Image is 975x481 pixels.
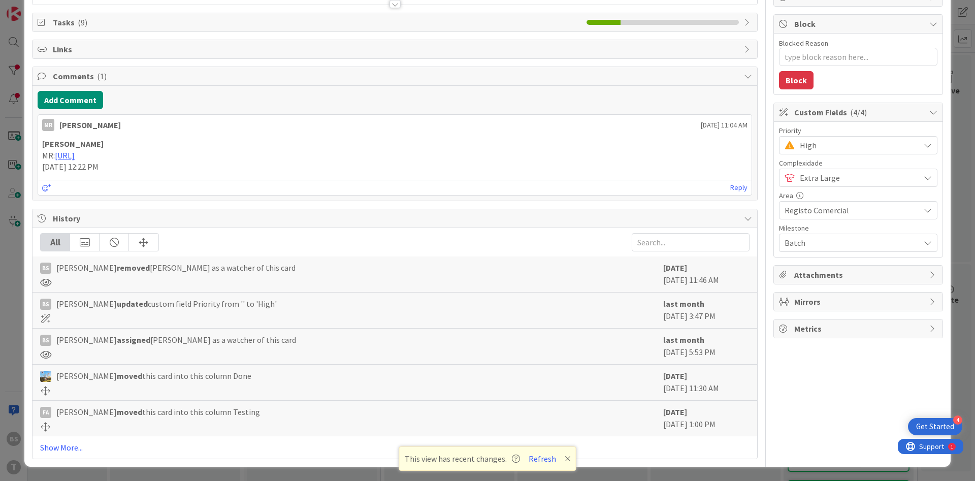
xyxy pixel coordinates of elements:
[779,39,828,48] label: Blocked Reason
[40,335,51,346] div: BS
[663,334,750,359] div: [DATE] 5:53 PM
[663,262,750,287] div: [DATE] 11:46 AM
[42,150,55,161] span: MR:
[53,212,739,225] span: History
[38,91,103,109] button: Add Comment
[794,18,924,30] span: Block
[779,225,937,232] div: Milestone
[42,119,54,131] div: MR
[42,139,104,149] strong: [PERSON_NAME]
[56,262,296,274] span: [PERSON_NAME] [PERSON_NAME] as a watcher of this card
[794,323,924,335] span: Metrics
[56,370,251,382] span: [PERSON_NAME] this card into this column Done
[56,406,260,418] span: [PERSON_NAME] this card into this column Testing
[779,192,937,199] div: Area
[40,407,51,418] div: FA
[779,127,937,134] div: Priority
[663,335,704,345] b: last month
[908,418,962,435] div: Open Get Started checklist, remaining modules: 4
[97,71,107,81] span: ( 1 )
[663,407,687,417] b: [DATE]
[40,371,51,382] img: DG
[663,370,750,395] div: [DATE] 11:30 AM
[779,159,937,167] div: Complexidade
[663,263,687,273] b: [DATE]
[730,181,747,194] a: Reply
[850,107,867,117] span: ( 4/4 )
[53,4,55,12] div: 1
[632,233,750,251] input: Search...
[55,150,75,161] a: [URL]
[56,334,296,346] span: [PERSON_NAME] [PERSON_NAME] as a watcher of this card
[56,298,277,310] span: [PERSON_NAME] custom field Priority from '' to 'High'
[117,263,150,273] b: removed
[916,422,954,432] div: Get Started
[53,16,581,28] span: Tasks
[117,407,142,417] b: moved
[785,236,915,250] span: Batch
[663,406,750,431] div: [DATE] 1:00 PM
[41,234,70,251] div: All
[800,138,915,152] span: High
[78,17,87,27] span: ( 9 )
[663,371,687,381] b: [DATE]
[40,299,51,310] div: BS
[40,263,51,274] div: BS
[117,299,148,309] b: updated
[701,120,747,131] span: [DATE] 11:04 AM
[42,162,99,172] span: [DATE] 12:22 PM
[53,43,739,55] span: Links
[794,106,924,118] span: Custom Fields
[53,70,739,82] span: Comments
[785,203,915,217] span: Registo Comercial
[117,335,150,345] b: assigned
[525,452,560,465] button: Refresh
[794,296,924,308] span: Mirrors
[663,299,704,309] b: last month
[40,441,750,454] a: Show More...
[779,71,814,89] button: Block
[794,269,924,281] span: Attachments
[953,415,962,425] div: 4
[117,371,142,381] b: moved
[21,2,46,14] span: Support
[800,171,915,185] span: Extra Large
[59,119,121,131] div: [PERSON_NAME]
[405,453,520,465] span: This view has recent changes.
[663,298,750,323] div: [DATE] 3:47 PM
